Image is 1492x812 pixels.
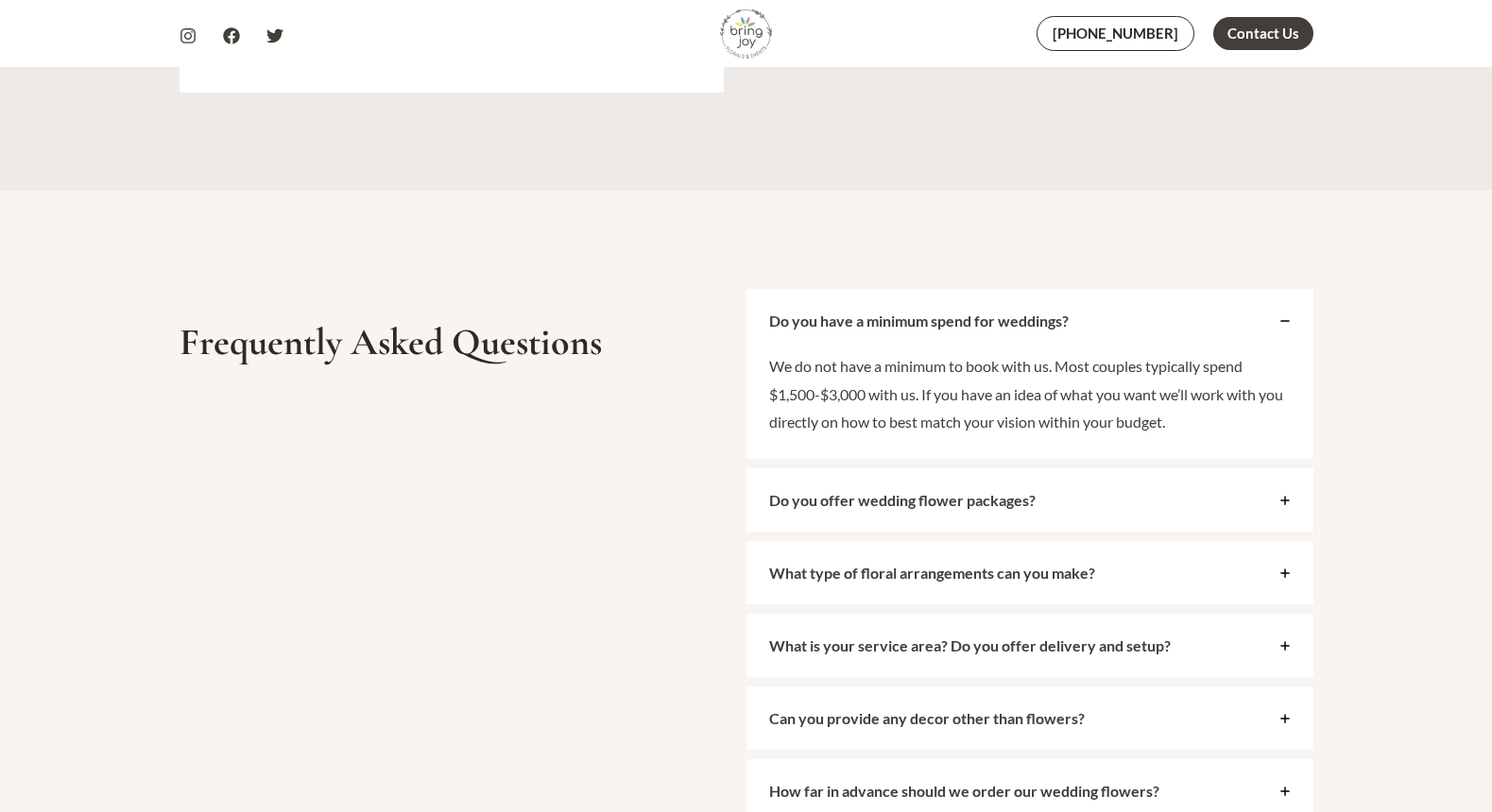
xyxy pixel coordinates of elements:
a: Facebook [223,27,240,44]
a: [PHONE_NUMBER] [1037,16,1194,51]
a: Contact Us [1213,17,1313,50]
a: Instagram [180,27,197,44]
h2: Frequently Asked Questions [180,319,746,364]
strong: How far in advance should we order our wedding flowers? [769,782,1159,800]
strong: Do you offer wedding flower packages? [769,491,1036,509]
p: We do not have a minimum to book with us. Most couples typically spend $1,500-$3,000 with us. If ... [769,352,1291,436]
strong: What is your service area? Do you offer delivery and setup? [769,636,1171,654]
strong: Can you provide any decor other than flowers? [769,709,1085,727]
strong: What type of floral arrangements can you make? [769,564,1095,582]
a: Twitter [266,27,283,44]
strong: Do you have a minimum spend for weddings? [769,312,1069,330]
img: Bring Joy [720,8,772,59]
